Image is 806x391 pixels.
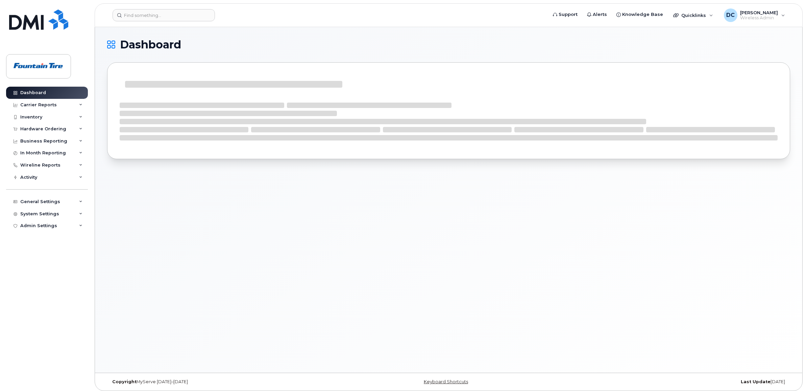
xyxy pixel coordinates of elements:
span: Dashboard [120,40,181,50]
div: MyServe [DATE]–[DATE] [107,379,335,385]
a: Keyboard Shortcuts [424,379,468,384]
div: [DATE] [562,379,790,385]
strong: Copyright [112,379,137,384]
strong: Last Update [741,379,771,384]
